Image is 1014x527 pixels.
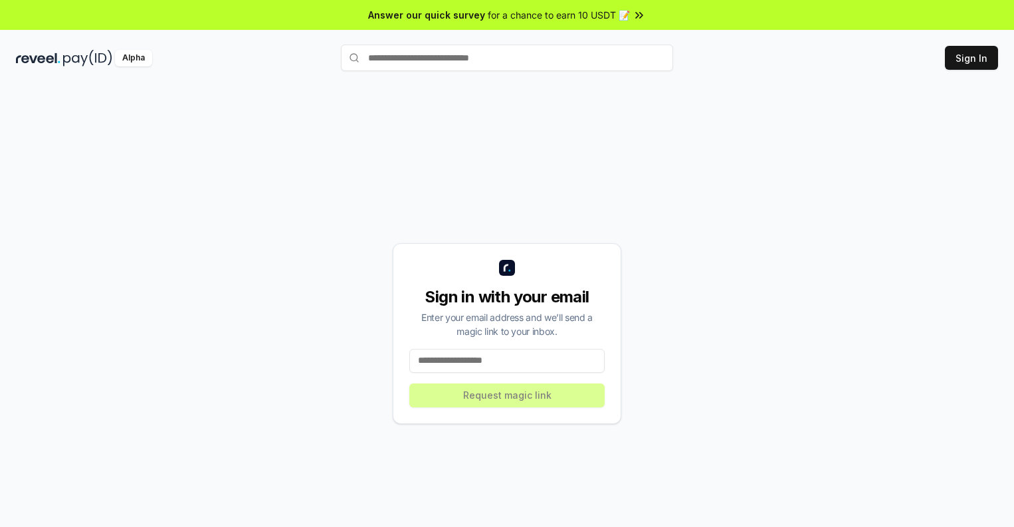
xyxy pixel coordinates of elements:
[63,50,112,66] img: pay_id
[16,50,60,66] img: reveel_dark
[945,46,998,70] button: Sign In
[499,260,515,276] img: logo_small
[115,50,152,66] div: Alpha
[409,310,605,338] div: Enter your email address and we’ll send a magic link to your inbox.
[368,8,485,22] span: Answer our quick survey
[488,8,630,22] span: for a chance to earn 10 USDT 📝
[409,286,605,308] div: Sign in with your email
